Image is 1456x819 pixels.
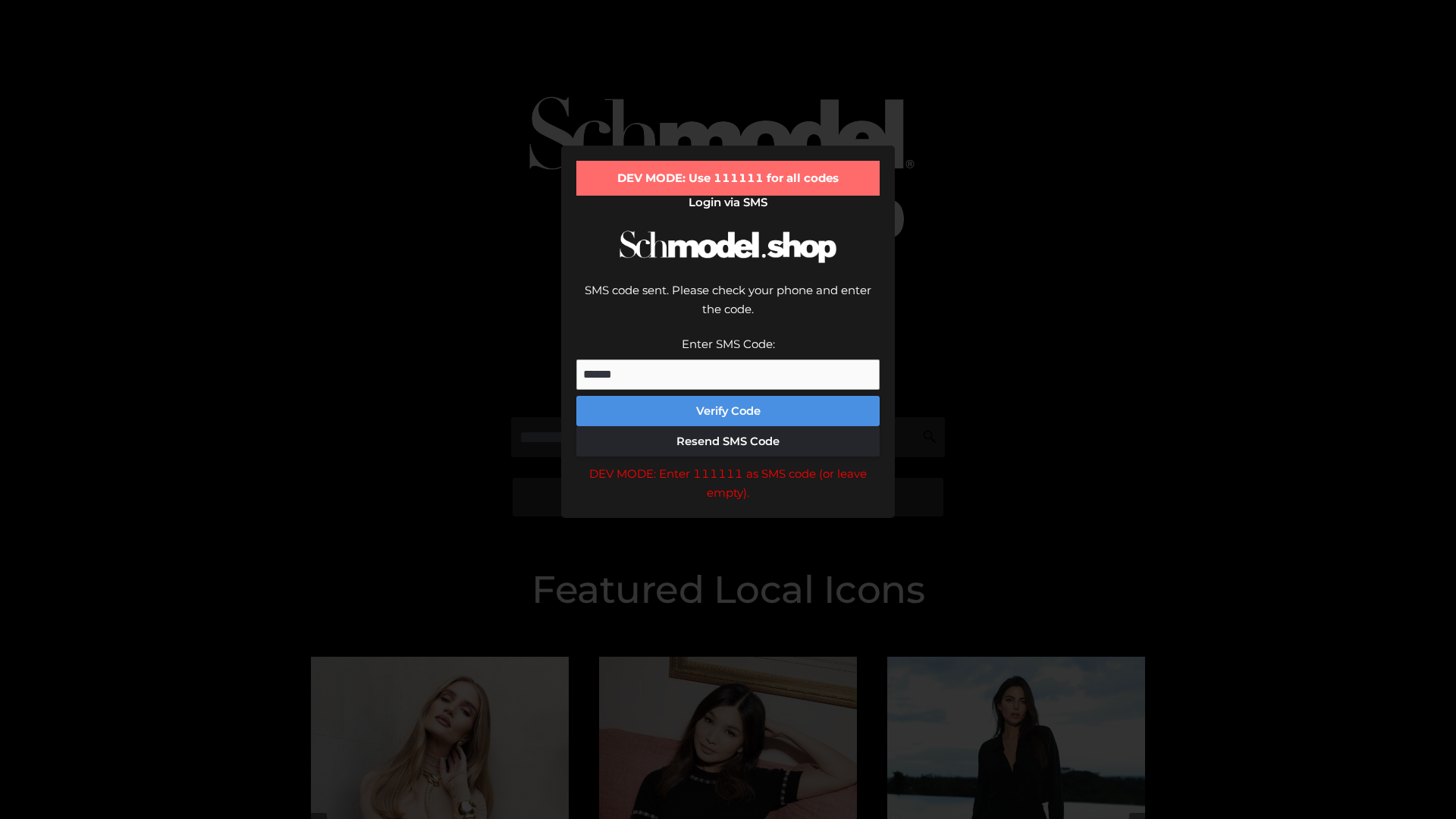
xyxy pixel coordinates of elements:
button: Verify Code [576,396,880,426]
div: SMS code sent. Please check your phone and enter the code. [576,281,880,334]
div: DEV MODE: Enter 111111 as SMS code (or leave empty). [576,464,880,503]
h2: Login via SMS [576,196,880,209]
button: Resend SMS Code [576,426,880,457]
label: Enter SMS Code: [682,337,775,351]
img: Schmodel Logo [614,217,842,277]
div: DEV MODE: Use 111111 for all codes [576,161,880,196]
